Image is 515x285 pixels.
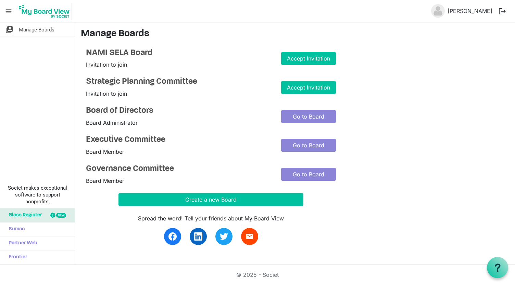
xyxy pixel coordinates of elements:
div: new [56,213,66,218]
span: Board Member [86,148,124,155]
a: © 2025 - Societ [236,271,279,278]
span: Societ makes exceptional software to support nonprofits. [3,185,72,205]
span: switch_account [5,23,13,37]
img: twitter.svg [220,232,228,241]
a: Go to Board [281,110,336,123]
div: Spread the word! Tell your friends about My Board View [118,214,303,222]
a: Board of Directors [86,106,271,116]
h4: NAMI SELA Board [86,48,271,58]
span: Frontier [5,250,27,264]
img: facebook.svg [168,232,177,241]
h4: Strategic Planning Committee [86,77,271,87]
a: email [241,228,258,245]
a: Accept Invitation [281,81,336,94]
button: Create a new Board [118,193,303,206]
a: Go to Board [281,139,336,152]
span: Board Administrator [86,119,138,126]
span: Glass Register [5,208,42,222]
span: menu [2,5,15,18]
a: Accept Invitation [281,52,336,65]
span: Invitation to join [86,61,127,68]
a: My Board View Logo [17,3,75,20]
span: Partner Web [5,236,37,250]
img: no-profile-picture.svg [431,4,445,18]
a: [PERSON_NAME] [445,4,495,18]
span: Invitation to join [86,90,127,97]
button: logout [495,4,510,18]
a: Go to Board [281,168,336,181]
a: Executive Committee [86,135,271,145]
a: Governance Committee [86,164,271,174]
span: Sumac [5,222,25,236]
img: My Board View Logo [17,3,72,20]
span: Manage Boards [19,23,54,37]
img: linkedin.svg [194,232,202,241]
h3: Manage Boards [81,28,510,40]
span: Board Member [86,177,124,184]
span: email [246,232,254,241]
